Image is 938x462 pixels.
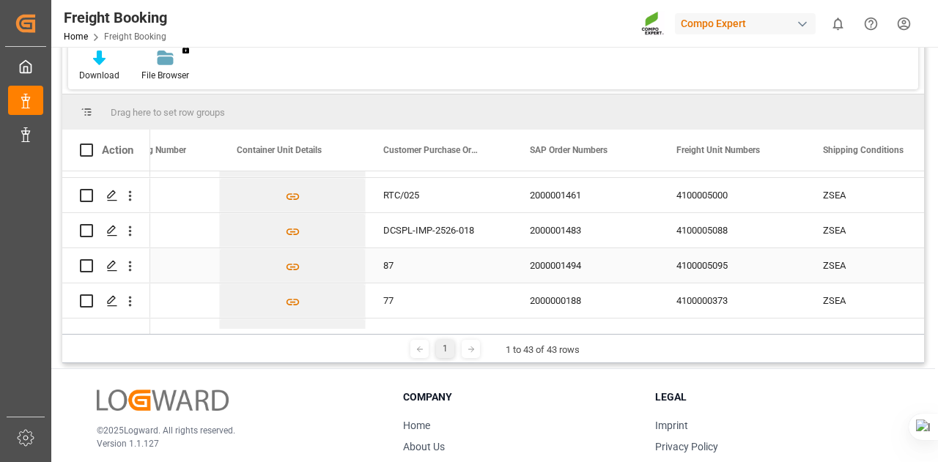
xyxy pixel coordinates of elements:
div: 2000001483 [512,213,659,247]
h3: Company [403,390,638,405]
span: Shipping Conditions [823,145,904,155]
div: Compo Expert [675,13,816,34]
div: DCSPL-IMP-2526-018 [366,213,512,247]
div: 1 [436,340,454,358]
span: Freight Unit Numbers [676,145,760,155]
div: Press SPACE to select this row. [62,213,150,248]
div: Press SPACE to select this row. [62,283,150,318]
div: 9 [366,318,512,353]
a: Home [64,31,88,42]
div: Action [102,144,133,157]
div: 4100000112 [659,318,805,353]
a: Imprint [655,420,688,431]
a: About Us [403,441,445,452]
div: 4100005095 [659,248,805,283]
div: 2000001494 [512,248,659,283]
div: Press SPACE to select this row. [62,248,150,283]
div: Press SPACE to select this row. [62,178,150,213]
button: Help Center [854,7,887,40]
h3: Legal [655,390,890,405]
p: © 2025 Logward. All rights reserved. [97,424,366,437]
div: 2000001461 [512,178,659,212]
button: Compo Expert [675,10,821,37]
button: show 0 new notifications [821,7,854,40]
div: 77 [366,283,512,318]
div: 4100000373 [659,283,805,318]
div: Download [79,69,119,82]
div: 2000000042 [512,318,659,353]
p: Version 1.1.127 [97,437,366,450]
div: 1 to 43 of 43 rows [506,343,580,357]
div: RTC/025 [366,178,512,212]
span: Customer Purchase Order Numbers [383,145,481,155]
div: Press SPACE to select this row. [62,318,150,354]
a: Privacy Policy [655,441,718,452]
img: Screenshot%202023-09-29%20at%2010.02.21.png_1712312052.png [641,11,665,37]
div: Freight Booking [64,7,167,29]
div: 2000000188 [512,283,659,318]
div: 87 [366,248,512,283]
div: 4100005088 [659,213,805,247]
span: Drag here to set row groups [111,107,225,118]
span: Container Unit Details [237,145,322,155]
div: 4100005000 [659,178,805,212]
span: SAP Order Numbers [530,145,608,155]
a: Home [403,420,430,431]
img: Logward Logo [97,390,229,411]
